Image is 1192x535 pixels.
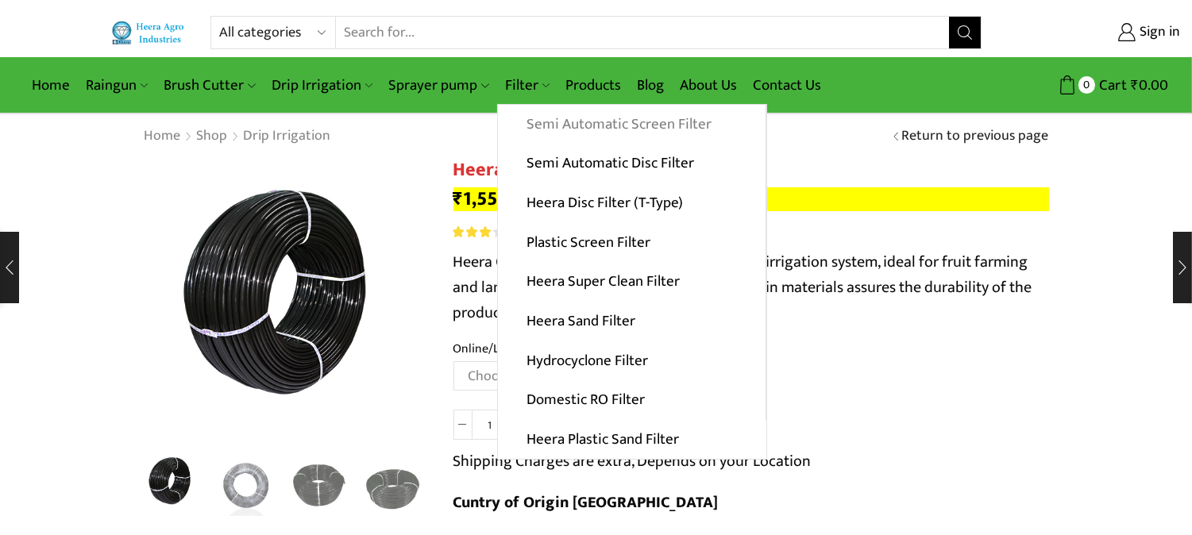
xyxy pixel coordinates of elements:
[1136,22,1180,43] span: Sign in
[453,187,1049,211] p: –
[243,126,332,147] a: Drip Irrigation
[78,67,156,104] a: Raingun
[497,67,557,104] a: Filter
[24,67,78,104] a: Home
[287,452,353,518] a: 4
[629,67,672,104] a: Blog
[213,452,279,516] li: 2 / 5
[453,448,812,474] p: Shipping Charges are extra, Depends on your Location
[498,183,766,223] a: Heera Disc Filter (T-Type)
[498,144,766,183] a: Semi Automatic Disc Filter
[380,67,496,104] a: Sprayer pump
[144,126,182,147] a: Home
[1078,76,1095,93] span: 0
[453,226,518,237] div: Rated 3.08 out of 5
[498,380,766,420] a: Domestic RO Filter
[1095,75,1127,96] span: Cart
[498,105,766,144] a: Semi Automatic Screen Filter
[453,249,1049,325] p: Heera Online Drip is a highly customizable drip irrigation system, ideal for fruit farming and la...
[949,17,981,48] button: Search button
[140,450,206,516] img: Heera Online Drip Lateral
[453,340,556,358] label: Online/Lateral Size
[902,126,1049,147] a: Return to previous page
[498,222,766,262] a: Plastic Screen Filter
[745,67,829,104] a: Contact Us
[140,452,206,516] li: 1 / 5
[672,67,745,104] a: About Us
[453,489,719,516] b: Cuntry of Origin [GEOGRAPHIC_DATA]
[453,159,1049,182] h1: Heera Online Drip Lateral
[498,420,766,460] a: Heera Plastic Sand Filter
[453,183,464,215] span: ₹
[144,126,332,147] nav: Breadcrumb
[213,452,279,518] a: 2
[498,262,766,302] a: Heera Super Clean Filter
[1131,73,1139,98] span: ₹
[498,302,766,341] a: Heera Sand Filter
[453,183,538,215] bdi: 1,550.00
[453,226,493,237] span: Rated out of 5 based on customer ratings
[557,67,629,104] a: Products
[336,17,948,48] input: Search for...
[287,452,353,516] li: 3 / 5
[156,67,263,104] a: Brush Cutter
[196,126,229,147] a: Shop
[1131,73,1168,98] bdi: 0.00
[473,410,508,440] input: Product quantity
[360,452,426,518] a: HG
[453,226,521,237] span: 24
[1005,18,1180,47] a: Sign in
[140,450,206,516] a: Heera Online Drip Lateral 3
[144,159,430,445] div: 1 / 5
[498,341,766,380] a: Hydrocyclone Filter
[264,67,380,104] a: Drip Irrigation
[360,452,426,516] li: 4 / 5
[997,71,1168,100] a: 0 Cart ₹0.00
